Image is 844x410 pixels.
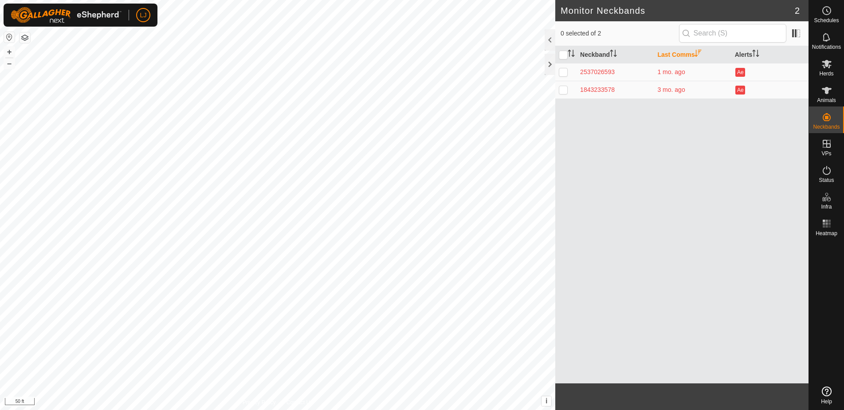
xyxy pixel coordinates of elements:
span: 2 [795,4,800,17]
button: Ae [735,86,745,95]
span: i [546,397,547,405]
p-sorticon: Activate to sort [568,51,575,58]
span: 0 selected of 2 [561,29,679,38]
th: Last Comms [654,46,731,63]
span: Neckbands [813,124,840,130]
input: Search (S) [679,24,786,43]
p-sorticon: Activate to sort [695,51,702,58]
span: Infra [821,204,832,209]
p-sorticon: Activate to sort [610,51,617,58]
img: Gallagher Logo [11,7,122,23]
th: Neckband [577,46,654,63]
a: Privacy Policy [243,398,276,406]
button: i [542,396,551,406]
button: – [4,58,15,69]
span: VPs [821,151,831,156]
span: LJ [140,11,147,20]
span: Help [821,399,832,404]
span: Schedules [814,18,839,23]
th: Alerts [731,46,809,63]
span: Jun 4, 2025 at 9:37 PM [657,86,685,93]
a: Help [809,383,844,408]
span: Notifications [812,44,841,50]
button: Map Layers [20,32,30,43]
span: Status [819,177,834,183]
button: Reset Map [4,32,15,43]
div: 2537026593 [580,67,650,77]
span: Animals [817,98,836,103]
span: Aug 1, 2025 at 9:37 AM [657,68,685,75]
button: + [4,47,15,57]
button: Ae [735,68,745,77]
p-sorticon: Activate to sort [752,51,759,58]
div: 1843233578 [580,85,650,95]
span: Herds [819,71,833,76]
h2: Monitor Neckbands [561,5,795,16]
a: Contact Us [287,398,313,406]
span: Heatmap [816,231,837,236]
